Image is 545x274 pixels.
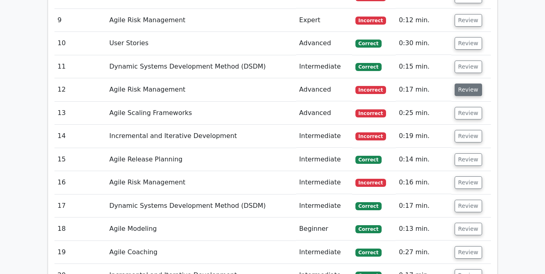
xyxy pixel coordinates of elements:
[455,14,482,27] button: Review
[396,9,451,32] td: 0:12 min.
[355,40,382,48] span: Correct
[455,61,482,73] button: Review
[54,125,106,148] td: 14
[296,9,352,32] td: Expert
[54,9,106,32] td: 9
[396,218,451,241] td: 0:13 min.
[106,195,296,218] td: Dynamic Systems Development Method (DSDM)
[296,102,352,125] td: Advanced
[396,195,451,218] td: 0:17 min.
[355,132,386,140] span: Incorrect
[106,218,296,241] td: Agile Modeling
[54,102,106,125] td: 13
[54,195,106,218] td: 17
[355,17,386,25] span: Incorrect
[355,225,382,233] span: Correct
[455,200,482,212] button: Review
[455,107,482,119] button: Review
[455,84,482,96] button: Review
[296,125,352,148] td: Intermediate
[54,78,106,101] td: 12
[355,109,386,117] span: Incorrect
[396,171,451,194] td: 0:16 min.
[396,125,451,148] td: 0:19 min.
[455,153,482,166] button: Review
[355,63,382,71] span: Correct
[54,241,106,264] td: 19
[106,9,296,32] td: Agile Risk Management
[54,218,106,241] td: 18
[296,148,352,171] td: Intermediate
[106,78,296,101] td: Agile Risk Management
[455,223,482,235] button: Review
[106,171,296,194] td: Agile Risk Management
[396,32,451,55] td: 0:30 min.
[106,55,296,78] td: Dynamic Systems Development Method (DSDM)
[396,78,451,101] td: 0:17 min.
[296,32,352,55] td: Advanced
[396,241,451,264] td: 0:27 min.
[396,55,451,78] td: 0:15 min.
[396,102,451,125] td: 0:25 min.
[106,125,296,148] td: Incremental and Iterative Development
[455,37,482,50] button: Review
[106,241,296,264] td: Agile Coaching
[355,156,382,164] span: Correct
[355,179,386,187] span: Incorrect
[455,176,482,189] button: Review
[355,249,382,257] span: Correct
[296,55,352,78] td: Intermediate
[296,241,352,264] td: Intermediate
[54,32,106,55] td: 10
[455,246,482,259] button: Review
[296,171,352,194] td: Intermediate
[54,148,106,171] td: 15
[355,86,386,94] span: Incorrect
[106,148,296,171] td: Agile Release Planning
[296,195,352,218] td: Intermediate
[296,78,352,101] td: Advanced
[296,218,352,241] td: Beginner
[355,202,382,210] span: Correct
[54,55,106,78] td: 11
[396,148,451,171] td: 0:14 min.
[106,32,296,55] td: User Stories
[455,130,482,142] button: Review
[54,171,106,194] td: 16
[106,102,296,125] td: Agile Scaling Frameworks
